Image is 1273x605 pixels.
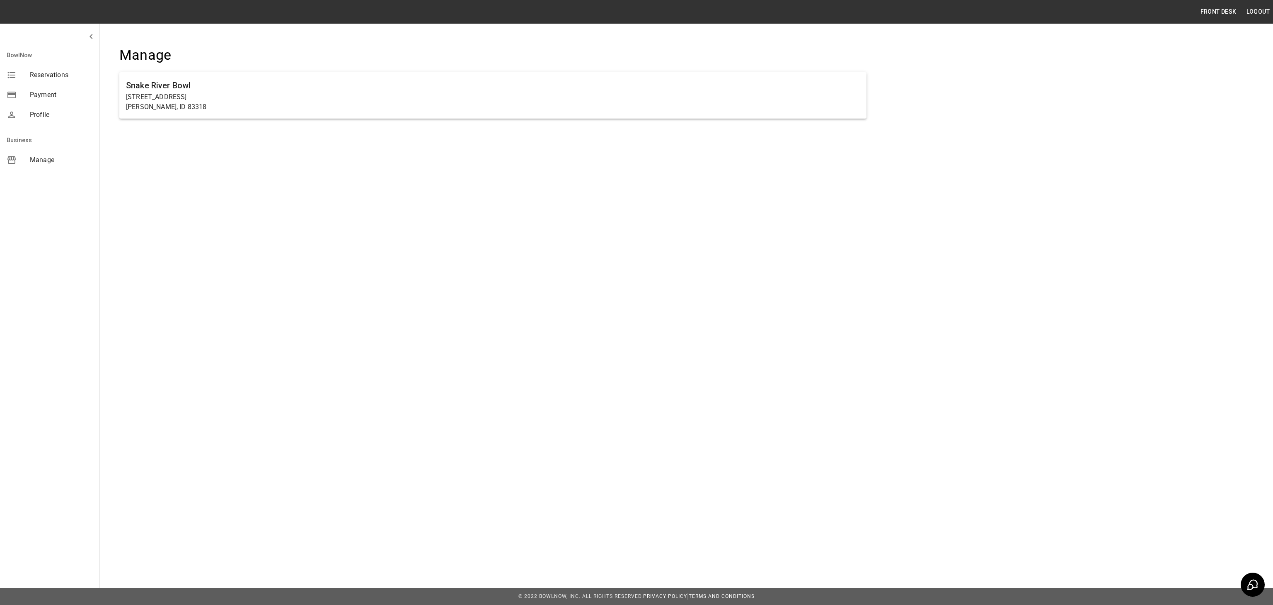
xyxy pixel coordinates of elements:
[119,46,866,64] h4: Manage
[689,593,755,599] a: Terms and Conditions
[30,110,93,120] span: Profile
[126,102,860,112] p: [PERSON_NAME], ID 83318
[126,92,860,102] p: [STREET_ADDRESS]
[1243,4,1273,19] button: Logout
[30,155,93,165] span: Manage
[643,593,687,599] a: Privacy Policy
[1197,4,1240,19] button: Front Desk
[30,90,93,100] span: Payment
[126,79,860,92] h6: Snake River Bowl
[30,70,93,80] span: Reservations
[4,7,50,16] img: logo
[518,593,643,599] span: © 2022 BowlNow, Inc. All Rights Reserved.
